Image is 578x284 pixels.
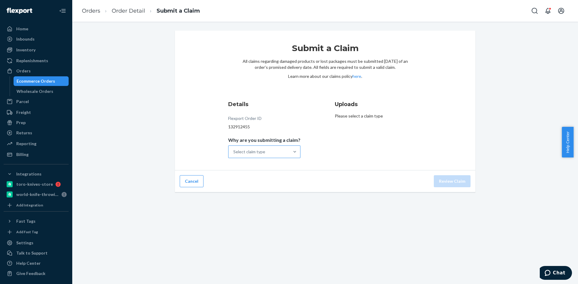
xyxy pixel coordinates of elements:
[540,266,572,281] iframe: Opens a widget where you can chat to one of our agents
[4,216,69,226] button: Fast Tags
[4,202,69,209] a: Add Integration
[335,100,422,108] h3: Uploads
[4,258,69,268] a: Help Center
[4,238,69,248] a: Settings
[542,5,554,17] button: Open notifications
[4,97,69,106] a: Parcel
[4,269,69,278] button: Give Feedback
[555,5,567,17] button: Open account menu
[4,169,69,179] button: Integrations
[4,190,69,199] a: world-knife-throwing-league
[228,124,300,130] div: 132912455
[16,58,48,64] div: Replenishments
[16,260,41,266] div: Help Center
[4,150,69,159] a: Billing
[233,149,265,155] div: Select claim type
[16,109,31,115] div: Freight
[242,58,408,70] p: All claims regarding damaged products or lost packages must be submitted [DATE] of an order’s pro...
[4,108,69,117] a: Freight
[14,76,69,86] a: Ecommerce Orders
[16,151,29,157] div: Billing
[16,141,36,147] div: Reporting
[4,248,69,258] button: Talk to Support
[77,2,205,20] ol: breadcrumbs
[4,45,69,55] a: Inventory
[16,250,48,256] div: Talk to Support
[4,179,69,189] a: toro-knives-store
[157,8,200,14] a: Submit a Claim
[82,8,100,14] a: Orders
[16,191,59,197] div: world-knife-throwing-league
[562,127,573,157] button: Help Center
[16,99,29,105] div: Parcel
[16,181,53,187] div: toro-knives-store
[16,47,36,53] div: Inventory
[57,5,69,17] button: Close Navigation
[4,128,69,138] a: Returns
[16,240,33,246] div: Settings
[353,74,361,79] a: here
[16,229,38,234] div: Add Fast Tag
[7,8,32,14] img: Flexport logo
[4,228,69,236] a: Add Fast Tag
[16,68,31,74] div: Orders
[242,43,408,58] h1: Submit a Claim
[228,100,300,108] h3: Details
[16,26,28,32] div: Home
[16,130,32,136] div: Returns
[4,139,69,148] a: Reporting
[4,66,69,76] a: Orders
[180,175,204,187] button: Cancel
[16,218,36,224] div: Fast Tags
[4,34,69,44] a: Inbounds
[434,175,471,187] button: Review Claim
[242,73,408,79] p: Learn more about our claims policy .
[529,5,541,17] button: Open Search Box
[14,87,69,96] a: Wholesale Orders
[16,203,43,208] div: Add Integration
[4,56,69,66] a: Replenishments
[16,36,35,42] div: Inbounds
[17,88,53,94] div: Wholesale Orders
[228,137,300,143] p: Why are you submitting a claim?
[16,270,45,276] div: Give Feedback
[228,115,262,124] div: Flexport Order ID
[16,120,26,126] div: Prep
[4,24,69,34] a: Home
[4,118,69,127] a: Prep
[112,8,145,14] a: Order Detail
[16,171,42,177] div: Integrations
[17,78,55,84] div: Ecommerce Orders
[335,113,422,119] p: Please select a claim type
